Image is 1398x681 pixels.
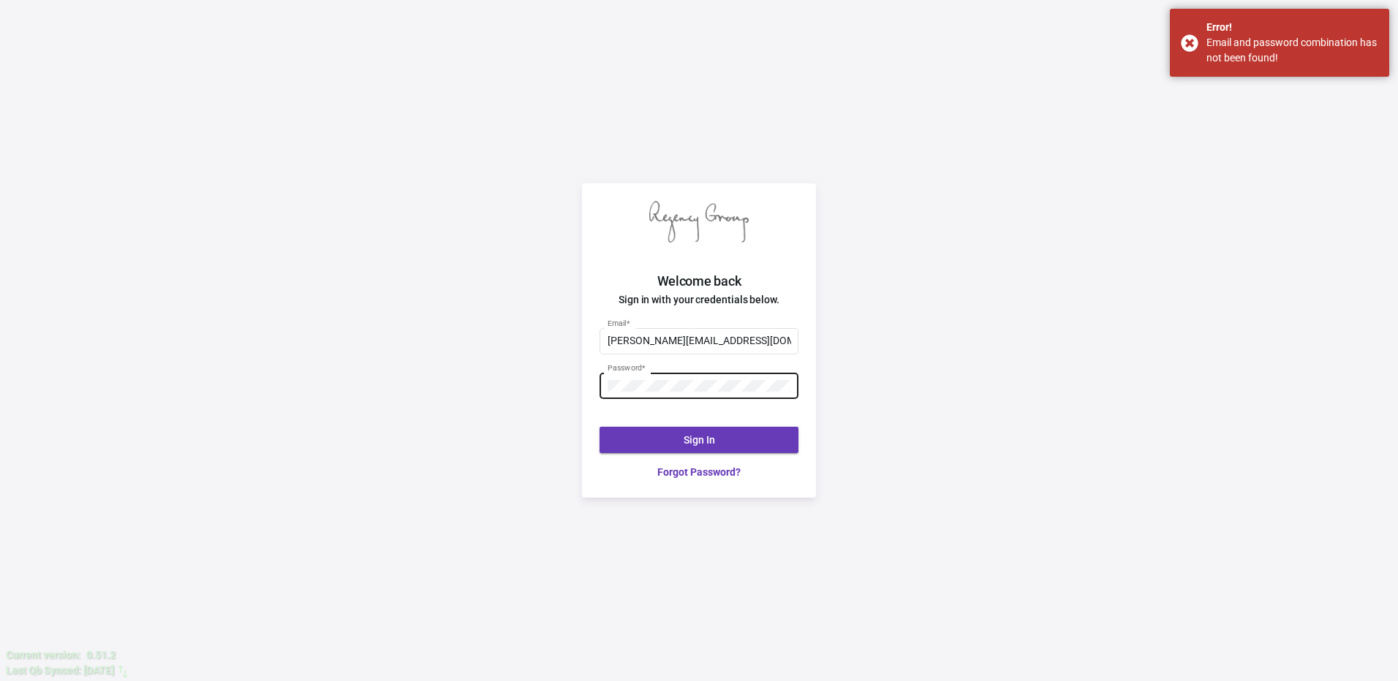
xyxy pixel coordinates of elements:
[6,663,114,678] div: Last Qb Synced: [DATE]
[582,291,816,308] h4: Sign in with your credentials below.
[582,272,816,291] h2: Welcome back
[684,434,715,446] span: Sign In
[1206,35,1378,66] div: Email and password combination has not been found!
[649,201,749,243] img: Regency Group logo
[6,647,80,663] div: Current version:
[1206,20,1378,35] div: Error!
[600,427,798,453] button: Sign In
[86,647,116,663] div: 0.51.2
[600,465,798,480] a: Forgot Password?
